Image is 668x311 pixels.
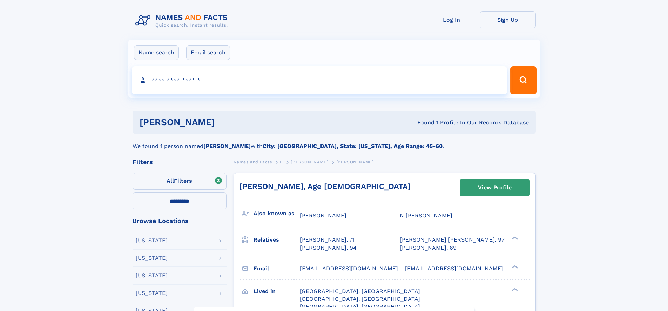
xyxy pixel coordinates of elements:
[300,236,355,244] a: [PERSON_NAME], 71
[136,238,168,243] div: [US_STATE]
[510,236,518,241] div: ❯
[300,212,346,219] span: [PERSON_NAME]
[203,143,251,149] b: [PERSON_NAME]
[460,179,529,196] a: View Profile
[291,160,328,164] span: [PERSON_NAME]
[316,119,529,127] div: Found 1 Profile In Our Records Database
[136,273,168,278] div: [US_STATE]
[254,234,300,246] h3: Relatives
[133,218,227,224] div: Browse Locations
[136,255,168,261] div: [US_STATE]
[300,265,398,272] span: [EMAIL_ADDRESS][DOMAIN_NAME]
[134,45,179,60] label: Name search
[480,11,536,28] a: Sign Up
[254,263,300,275] h3: Email
[133,159,227,165] div: Filters
[400,212,452,219] span: N [PERSON_NAME]
[234,157,272,166] a: Names and Facts
[254,208,300,219] h3: Also known as
[300,288,420,295] span: [GEOGRAPHIC_DATA], [GEOGRAPHIC_DATA]
[133,134,536,150] div: We found 1 person named with .
[300,303,420,310] span: [GEOGRAPHIC_DATA], [GEOGRAPHIC_DATA]
[140,118,316,127] h1: [PERSON_NAME]
[239,182,411,191] a: [PERSON_NAME], Age [DEMOGRAPHIC_DATA]
[300,296,420,302] span: [GEOGRAPHIC_DATA], [GEOGRAPHIC_DATA]
[510,66,536,94] button: Search Button
[254,285,300,297] h3: Lived in
[300,244,357,252] a: [PERSON_NAME], 94
[280,160,283,164] span: P
[133,173,227,190] label: Filters
[478,180,512,196] div: View Profile
[132,66,507,94] input: search input
[186,45,230,60] label: Email search
[336,160,374,164] span: [PERSON_NAME]
[405,265,503,272] span: [EMAIL_ADDRESS][DOMAIN_NAME]
[400,236,505,244] a: [PERSON_NAME] [PERSON_NAME], 97
[167,177,174,184] span: All
[400,244,457,252] a: [PERSON_NAME], 69
[424,11,480,28] a: Log In
[136,290,168,296] div: [US_STATE]
[510,264,518,269] div: ❯
[263,143,443,149] b: City: [GEOGRAPHIC_DATA], State: [US_STATE], Age Range: 45-60
[291,157,328,166] a: [PERSON_NAME]
[510,287,518,292] div: ❯
[280,157,283,166] a: P
[133,11,234,30] img: Logo Names and Facts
